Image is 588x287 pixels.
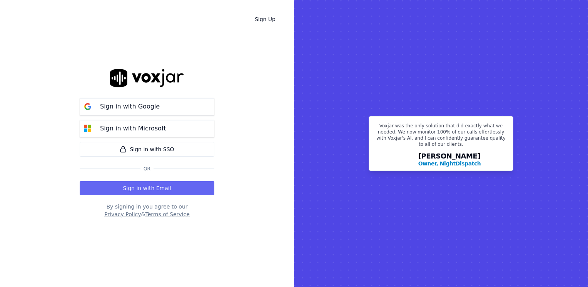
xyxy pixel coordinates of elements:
[418,153,481,167] div: [PERSON_NAME]
[104,210,141,218] button: Privacy Policy
[249,12,282,26] a: Sign Up
[80,121,95,136] img: microsoft Sign in button
[110,69,184,87] img: logo
[80,181,214,195] button: Sign in with Email
[80,98,214,115] button: Sign in with Google
[140,166,154,172] span: Or
[80,203,214,218] div: By signing in you agree to our &
[80,142,214,157] a: Sign in with SSO
[100,124,166,133] p: Sign in with Microsoft
[145,210,189,218] button: Terms of Service
[374,123,508,150] p: Voxjar was the only solution that did exactly what we needed. We now monitor 100% of our calls ef...
[80,99,95,114] img: google Sign in button
[100,102,160,111] p: Sign in with Google
[418,160,481,167] p: Owner, NightDispatch
[80,120,214,137] button: Sign in with Microsoft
